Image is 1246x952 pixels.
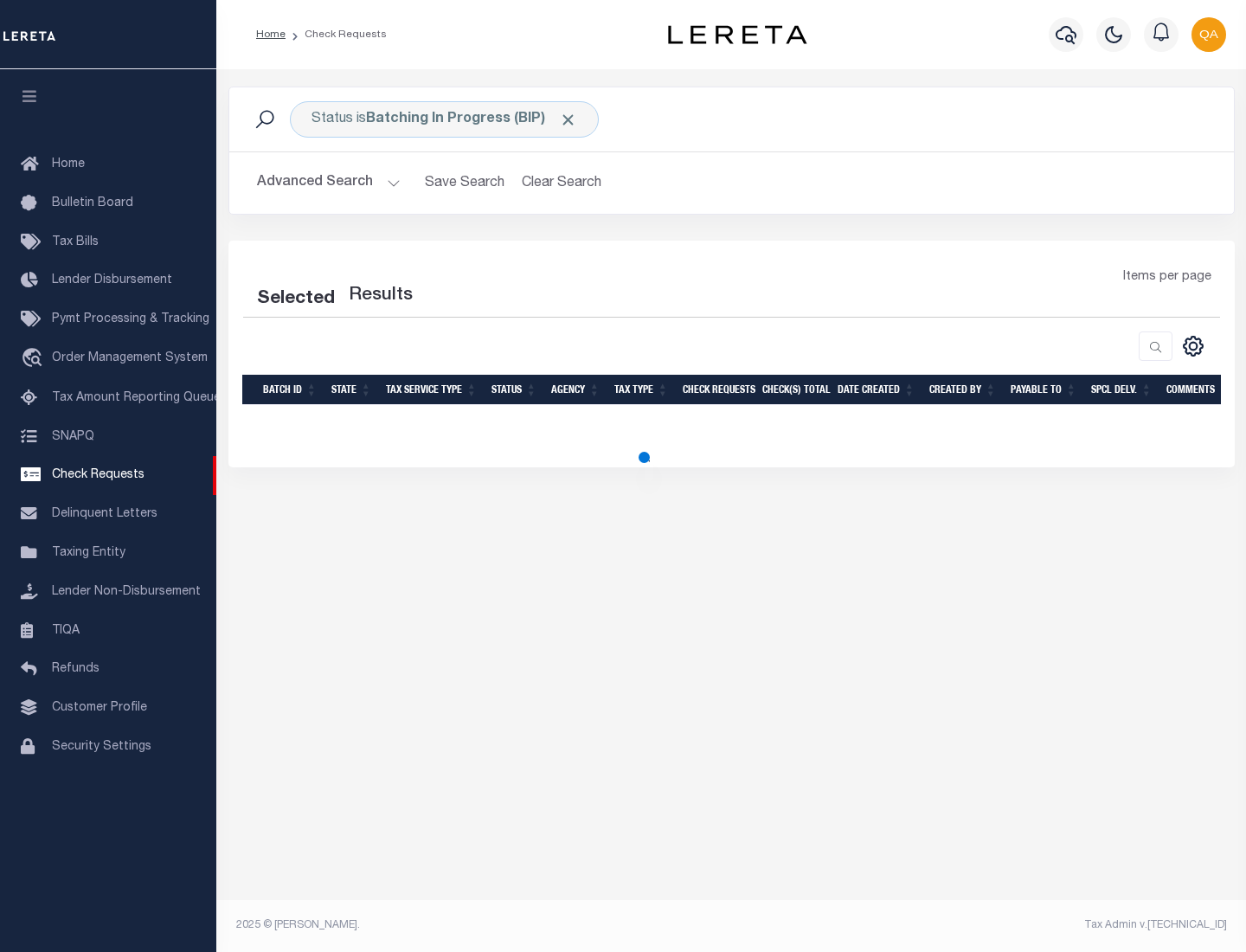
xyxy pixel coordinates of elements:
[744,917,1227,933] div: Tax Admin v.[TECHNICAL_ID]
[324,375,379,405] th: State
[1123,268,1211,287] span: Items per page
[52,469,145,481] span: Check Requests
[52,274,172,286] span: Lender Disbursement
[52,197,133,209] span: Bulletin Board
[52,392,221,404] span: Tax Amount Reporting Queue
[668,25,806,44] img: logo-dark.svg
[52,158,85,170] span: Home
[257,166,401,200] button: Advanced Search
[559,111,577,129] span: Click to Remove
[21,348,48,370] i: travel_explore
[52,741,151,753] span: Security Settings
[755,375,831,405] th: Check(s) Total
[922,375,1004,405] th: Created By
[676,375,755,405] th: Check Requests
[366,113,577,126] b: Batching In Progress (BIP)
[52,430,94,442] span: SNAPQ
[52,663,100,675] span: Refunds
[379,375,485,405] th: Tax Service Type
[52,236,99,248] span: Tax Bills
[544,375,607,405] th: Agency
[831,375,922,405] th: Date Created
[485,375,544,405] th: Status
[515,166,609,200] button: Clear Search
[257,286,335,313] div: Selected
[349,282,413,310] label: Results
[607,375,676,405] th: Tax Type
[52,624,80,636] span: TIQA
[286,27,387,42] li: Check Requests
[256,29,286,40] a: Home
[1191,17,1226,52] img: svg+xml;base64,PHN2ZyB4bWxucz0iaHR0cDovL3d3dy53My5vcmcvMjAwMC9zdmciIHBvaW50ZXItZXZlbnRzPSJub25lIi...
[1084,375,1159,405] th: Spcl Delv.
[52,702,147,714] span: Customer Profile
[1159,375,1237,405] th: Comments
[52,508,157,520] span: Delinquent Letters
[52,547,125,559] span: Taxing Entity
[52,313,209,325] span: Pymt Processing & Tracking
[1004,375,1084,405] th: Payable To
[52,586,201,598] span: Lender Non-Disbursement
[256,375,324,405] th: Batch Id
[290,101,599,138] div: Click to Edit
[52,352,208,364] span: Order Management System
[414,166,515,200] button: Save Search
[223,917,732,933] div: 2025 © [PERSON_NAME].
